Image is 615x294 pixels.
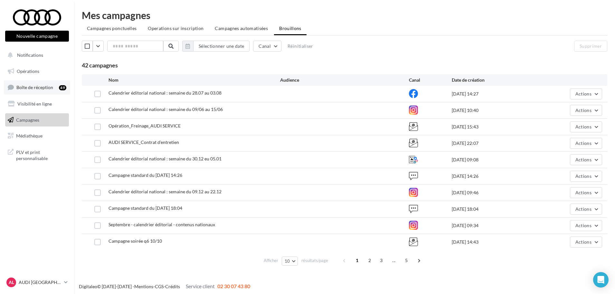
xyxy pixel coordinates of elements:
[570,88,602,99] button: Actions
[217,283,250,289] span: 02 30 07 43 80
[570,220,602,231] button: Actions
[9,279,14,286] span: AL
[215,25,268,31] span: Campagnes automatisées
[182,41,250,52] button: Sélectionner une date
[352,255,362,266] span: 1
[570,237,602,248] button: Actions
[186,283,215,289] span: Service client
[16,148,66,162] span: PLV et print personnalisable
[452,107,538,114] div: [DATE] 10:40
[452,140,538,147] div: [DATE] 22:07
[570,121,602,132] button: Actions
[4,97,70,111] a: Visibilité en ligne
[4,65,70,78] a: Opérations
[575,107,591,113] span: Actions
[575,206,591,212] span: Actions
[16,117,39,122] span: Campagnes
[574,41,607,52] button: Supprimer
[570,171,602,182] button: Actions
[401,255,412,266] span: 5
[165,284,180,289] a: Crédits
[280,77,409,83] div: Audience
[575,239,591,245] span: Actions
[16,133,43,138] span: Médiathèque
[593,272,609,288] div: Open Intercom Messenger
[452,157,538,163] div: [DATE] 09:08
[109,106,223,112] span: Calendrier éditorial national : semaine du 09/06 au 15/06
[575,124,591,129] span: Actions
[282,257,298,266] button: 10
[5,276,69,289] a: AL AUDI [GEOGRAPHIC_DATA]
[16,85,53,90] span: Boîte de réception
[570,154,602,165] button: Actions
[109,189,222,194] span: Calendrier éditorial national : semaine du 09.12 au 22.12
[109,123,181,128] span: Opération_Freinage_AUDI SERVICE
[409,77,452,83] div: Canal
[376,255,386,266] span: 3
[575,91,591,96] span: Actions
[264,258,278,264] span: Afficher
[82,10,607,20] div: Mes campagnes
[109,172,182,178] span: Campagne standard du 06-01-2025 14:26
[134,284,153,289] a: Mentions
[452,77,538,83] div: Date de création
[109,205,182,211] span: Campagne standard du 21-10-2024 18:04
[4,145,70,164] a: PLV et print personnalisable
[87,25,137,31] span: Campagnes ponctuelles
[109,139,179,145] span: AUDI SERVICE_Contrat d'entretien
[148,25,203,31] span: Operations sur inscription
[109,156,222,161] span: Calendrier éditorial national : semaine du 30.12 eu 05.01
[253,41,281,52] button: Canal
[575,190,591,195] span: Actions
[82,62,118,69] span: 42 campagnes
[5,31,69,42] button: Nouvelle campagne
[109,77,280,83] div: Nom
[17,52,43,58] span: Notifications
[109,238,162,244] span: Campagne soirée q6 10/10
[109,222,215,227] span: Septembre - calendrier éditorial - contenus nationaux
[364,255,375,266] span: 2
[79,284,250,289] span: © [DATE]-[DATE] - - -
[452,222,538,229] div: [DATE] 09:34
[575,173,591,179] span: Actions
[4,113,70,127] a: Campagnes
[575,157,591,162] span: Actions
[570,138,602,149] button: Actions
[570,204,602,215] button: Actions
[570,187,602,198] button: Actions
[17,68,39,74] span: Opérations
[19,279,61,286] p: AUDI [GEOGRAPHIC_DATA]
[17,101,52,106] span: Visibilité en ligne
[4,48,68,62] button: Notifications
[575,223,591,228] span: Actions
[79,284,97,289] a: Digitaleo
[452,189,538,196] div: [DATE] 09:46
[389,255,399,266] span: ...
[285,42,316,50] button: Réinitialiser
[570,105,602,116] button: Actions
[4,80,70,94] a: Boîte de réception49
[155,284,164,289] a: CGS
[109,90,222,96] span: Calendrier éditorial national : semaine du 28.07 au 03.08
[452,206,538,212] div: [DATE] 18:04
[301,258,328,264] span: résultats/page
[4,129,70,143] a: Médiathèque
[285,259,290,264] span: 10
[452,91,538,97] div: [DATE] 14:27
[452,124,538,130] div: [DATE] 15:43
[452,173,538,179] div: [DATE] 14:26
[575,140,591,146] span: Actions
[193,41,250,52] button: Sélectionner une date
[452,239,538,245] div: [DATE] 14:43
[59,85,66,90] div: 49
